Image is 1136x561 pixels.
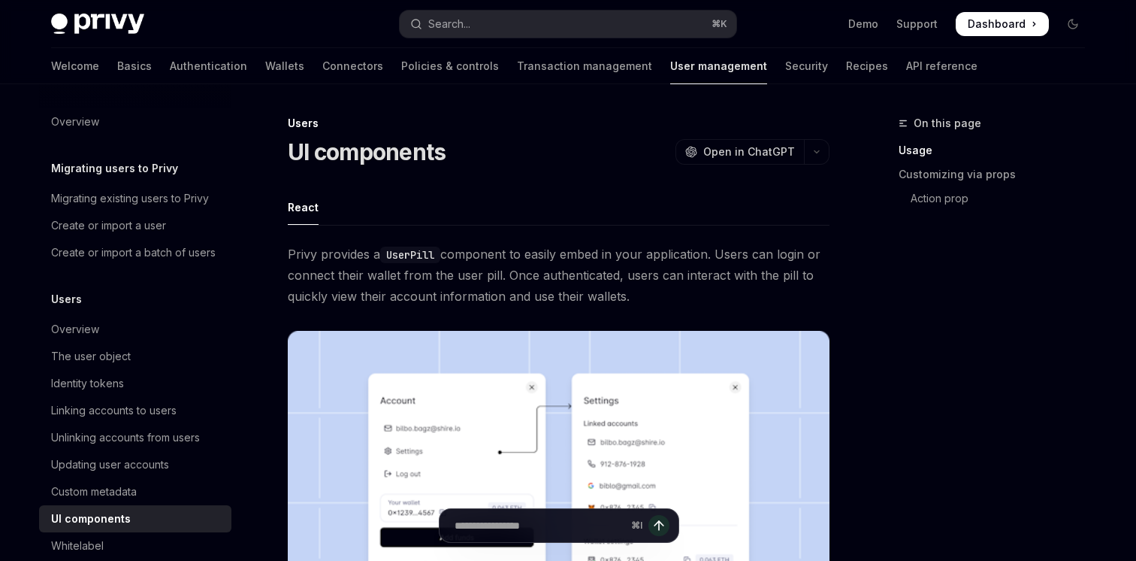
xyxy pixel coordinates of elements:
span: Dashboard [968,17,1026,32]
code: UserPill [380,247,440,263]
div: Updating user accounts [51,456,169,474]
img: dark logo [51,14,144,35]
span: ⌘ K [712,18,727,30]
div: React [288,190,319,225]
a: Transaction management [517,48,652,84]
a: Create or import a user [39,212,231,239]
span: Privy provides a component to easily embed in your application. Users can login or connect their ... [288,244,829,307]
div: Users [288,116,829,131]
div: Custom metadata [51,483,137,501]
a: Usage [899,138,1097,162]
div: Overview [51,113,99,131]
a: Action prop [899,186,1097,211]
a: API reference [906,48,977,84]
span: On this page [914,114,981,132]
button: Toggle dark mode [1061,12,1085,36]
a: Linking accounts to users [39,397,231,424]
a: Overview [39,108,231,135]
div: Unlinking accounts from users [51,429,200,447]
a: Dashboard [956,12,1049,36]
a: Recipes [846,48,888,84]
a: Unlinking accounts from users [39,424,231,451]
a: Whitelabel [39,532,231,559]
a: Custom metadata [39,478,231,505]
a: Customizing via props [899,162,1097,186]
a: Authentication [170,48,247,84]
a: Wallets [265,48,304,84]
button: Open in ChatGPT [675,139,804,165]
h1: UI components [288,138,446,165]
h5: Migrating users to Privy [51,159,178,177]
a: Overview [39,316,231,343]
a: Connectors [322,48,383,84]
h5: Users [51,290,82,308]
div: Linking accounts to users [51,402,177,420]
a: Support [896,17,938,32]
div: Whitelabel [51,537,104,555]
div: The user object [51,347,131,365]
div: UI components [51,510,131,528]
div: Create or import a user [51,217,166,235]
a: Identity tokens [39,370,231,397]
a: Create or import a batch of users [39,239,231,266]
div: Search... [428,15,470,33]
a: Security [785,48,828,84]
button: Open search [400,11,736,38]
a: UI components [39,505,231,532]
a: User management [670,48,767,84]
div: Overview [51,320,99,338]
a: Welcome [51,48,99,84]
a: Updating user accounts [39,451,231,478]
a: Demo [848,17,878,32]
input: Ask a question... [455,509,625,542]
div: Migrating existing users to Privy [51,190,209,208]
a: Migrating existing users to Privy [39,185,231,212]
a: Basics [117,48,152,84]
div: Identity tokens [51,375,124,393]
a: The user object [39,343,231,370]
div: Create or import a batch of users [51,244,216,262]
button: Send message [648,515,669,536]
span: Open in ChatGPT [703,144,795,159]
a: Policies & controls [401,48,499,84]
